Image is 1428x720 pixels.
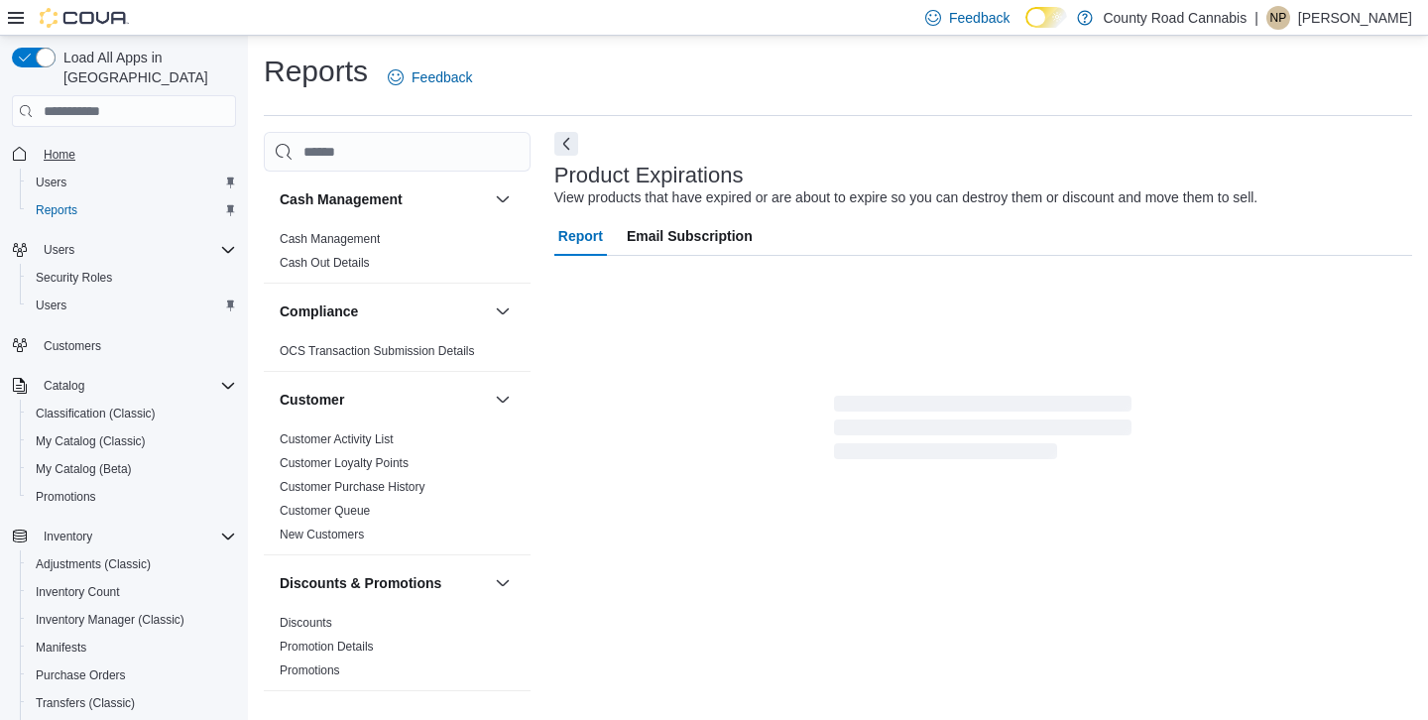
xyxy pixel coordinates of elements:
button: Discounts & Promotions [491,571,515,595]
h3: Compliance [280,301,358,321]
span: Users [28,171,236,194]
a: My Catalog (Beta) [28,457,140,481]
span: Manifests [28,636,236,660]
span: Feedback [412,67,472,87]
a: Classification (Classic) [28,402,164,425]
a: Reports [28,198,85,222]
span: Promotions [36,489,96,505]
a: Home [36,143,83,167]
button: Users [20,169,244,196]
span: Load All Apps in [GEOGRAPHIC_DATA] [56,48,236,87]
button: Compliance [280,301,487,321]
a: Customer Loyalty Points [280,456,409,470]
div: Discounts & Promotions [264,611,531,690]
span: Promotion Details [280,639,374,655]
button: Next [554,132,578,156]
span: Feedback [949,8,1010,28]
a: Discounts [280,616,332,630]
a: Inventory Count [28,580,128,604]
a: Transfers (Classic) [28,691,143,715]
span: Users [36,175,66,190]
a: Users [28,171,74,194]
div: Navkiran Pandher [1266,6,1290,30]
button: Purchase Orders [20,661,244,689]
span: Customers [36,333,236,358]
h3: Cash Management [280,189,403,209]
button: Inventory Manager (Classic) [20,606,244,634]
button: Inventory Count [20,578,244,606]
span: Customer Loyalty Points [280,455,409,471]
span: Transfers (Classic) [36,695,135,711]
span: NP [1270,6,1287,30]
button: Discounts & Promotions [280,573,487,593]
span: Transfers (Classic) [28,691,236,715]
a: Customer Activity List [280,432,394,446]
span: Catalog [44,378,84,394]
input: Dark Mode [1025,7,1067,28]
span: Home [44,147,75,163]
span: Security Roles [36,270,112,286]
a: Inventory Manager (Classic) [28,608,192,632]
img: Cova [40,8,129,28]
button: Customer [280,390,487,410]
span: Users [36,238,236,262]
span: Purchase Orders [36,667,126,683]
a: Promotions [280,663,340,677]
span: Inventory Manager (Classic) [36,612,184,628]
span: My Catalog (Classic) [28,429,236,453]
div: Customer [264,427,531,554]
span: Loading [834,400,1131,463]
button: Users [4,236,244,264]
span: Manifests [36,640,86,656]
a: Manifests [28,636,94,660]
span: Adjustments (Classic) [36,556,151,572]
div: View products that have expired or are about to expire so you can destroy them or discount and mo... [554,187,1257,208]
button: Cash Management [280,189,487,209]
button: Catalog [4,372,244,400]
button: My Catalog (Beta) [20,455,244,483]
button: My Catalog (Classic) [20,427,244,455]
span: Cash Management [280,231,380,247]
button: Inventory [36,525,100,548]
button: Security Roles [20,264,244,292]
button: Compliance [491,300,515,323]
p: | [1254,6,1258,30]
p: [PERSON_NAME] [1298,6,1412,30]
a: Promotion Details [280,640,374,654]
span: Promotions [28,485,236,509]
span: Customer Activity List [280,431,394,447]
h3: Customer [280,390,344,410]
span: Inventory Count [36,584,120,600]
a: Users [28,294,74,317]
a: New Customers [280,528,364,541]
a: Purchase Orders [28,663,134,687]
a: Customers [36,334,109,358]
span: Users [28,294,236,317]
h1: Reports [264,52,368,91]
span: Security Roles [28,266,236,290]
button: Manifests [20,634,244,661]
button: Cash Management [491,187,515,211]
div: Compliance [264,339,531,371]
span: Customers [44,338,101,354]
span: Inventory Count [28,580,236,604]
a: Cash Out Details [280,256,370,270]
span: Discounts [280,615,332,631]
button: Transfers (Classic) [20,689,244,717]
a: Customer Queue [280,504,370,518]
span: Email Subscription [627,216,753,256]
button: Adjustments (Classic) [20,550,244,578]
a: Adjustments (Classic) [28,552,159,576]
span: Inventory [44,529,92,544]
span: My Catalog (Beta) [36,461,132,477]
button: Classification (Classic) [20,400,244,427]
a: OCS Transaction Submission Details [280,344,475,358]
a: My Catalog (Classic) [28,429,154,453]
a: Customer Purchase History [280,480,425,494]
span: My Catalog (Beta) [28,457,236,481]
h3: Discounts & Promotions [280,573,441,593]
span: My Catalog (Classic) [36,433,146,449]
span: Reports [28,198,236,222]
button: Home [4,139,244,168]
a: Security Roles [28,266,120,290]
